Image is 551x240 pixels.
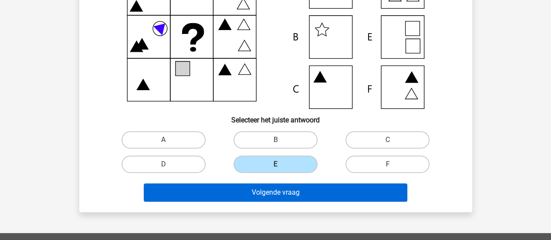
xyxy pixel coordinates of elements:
h6: Selecteer het juiste antwoord [93,109,458,124]
label: A [122,131,206,149]
label: C [345,131,429,149]
label: D [122,155,206,173]
label: E [233,155,318,173]
button: Volgende vraag [144,183,407,202]
label: F [345,155,429,173]
label: B [233,131,318,149]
